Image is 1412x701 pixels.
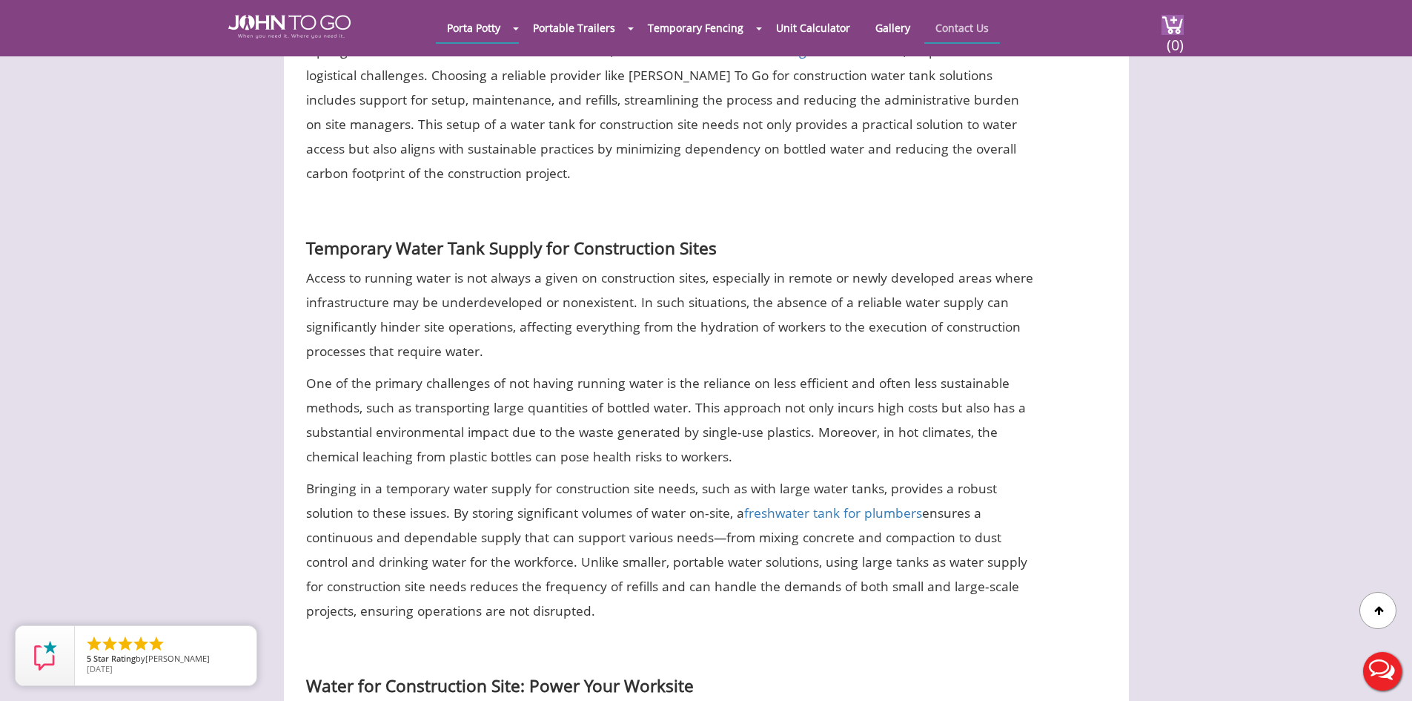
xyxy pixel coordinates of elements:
[30,641,60,671] img: Review Rating
[85,635,103,653] li: 
[306,476,1036,623] p: Bringing in a temporary water supply for construction site needs, such as with large water tanks,...
[228,15,351,39] img: JOHN to go
[1161,15,1184,35] img: cart a
[924,13,1000,42] a: Contact Us
[864,13,921,42] a: Gallery
[765,13,861,42] a: Unit Calculator
[1166,23,1184,55] span: (0)
[116,635,134,653] li: 
[436,13,511,42] a: Porta Potty
[1353,642,1412,701] button: Live Chat
[93,653,136,664] span: Star Rating
[306,371,1036,469] p: One of the primary challenges of not having running water is the reliance on less efficient and o...
[744,504,922,521] a: freshwater tank for plumbers
[87,663,113,674] span: [DATE]
[522,13,626,42] a: Portable Trailers
[306,39,1036,185] p: Opting to rent a water tank for construction needs, such as a commercial-size , helps overcome lo...
[306,237,717,260] strong: Temporary Water Tank Supply for Construction Sites
[148,635,165,653] li: 
[306,674,694,697] strong: Water for Construction Site: Power Your Worksite
[101,635,119,653] li: 
[87,653,91,664] span: 5
[637,13,755,42] a: Temporary Fencing
[306,266,1036,363] p: Access to running water is not always a given on construction sites, especially in remote or newl...
[145,653,210,664] span: [PERSON_NAME]
[87,654,245,665] span: by
[132,635,150,653] li: 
